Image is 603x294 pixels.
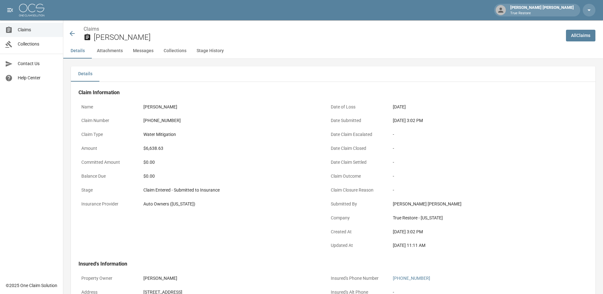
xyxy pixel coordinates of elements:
[18,27,58,33] span: Claims
[508,4,576,16] div: [PERSON_NAME] [PERSON_NAME]
[159,43,192,58] button: Collections
[143,131,317,138] div: Water Mitigation
[19,4,44,16] img: ocs-logo-white-transparent.png
[328,184,385,196] p: Claim Closure Reason
[18,60,58,67] span: Contact Us
[393,187,567,193] div: -
[510,11,574,16] p: True Restore
[393,215,567,221] div: True Restore - [US_STATE]
[79,101,135,113] p: Name
[18,41,58,47] span: Collections
[328,128,385,141] p: Date Claim Escalated
[328,239,385,252] p: Updated At
[79,156,135,168] p: Committed Amount
[143,201,317,207] div: Auto Owners ([US_STATE])
[328,170,385,182] p: Claim Outcome
[143,145,317,152] div: $6,638.63
[143,117,317,124] div: [PHONE_NUMBER]
[393,173,567,180] div: -
[94,33,561,42] h2: [PERSON_NAME]
[79,198,135,210] p: Insurance Provider
[92,43,128,58] button: Attachments
[328,212,385,224] p: Company
[84,25,561,33] nav: breadcrumb
[393,201,567,207] div: [PERSON_NAME] [PERSON_NAME]
[18,75,58,81] span: Help Center
[79,114,135,127] p: Claim Number
[143,159,317,166] div: $0.00
[192,43,229,58] button: Stage History
[71,66,595,82] div: details tabs
[143,187,317,193] div: Claim Entered - Submitted to Insurance
[393,159,567,166] div: -
[63,43,603,58] div: anchor tabs
[393,276,430,281] a: [PHONE_NUMBER]
[328,142,385,155] p: Date Claim Closed
[143,275,317,282] div: [PERSON_NAME]
[79,261,570,267] h4: Insured's Information
[328,272,385,285] p: Insured's Phone Number
[79,170,135,182] p: Balance Due
[393,242,567,249] div: [DATE] 11:11 AM
[84,26,99,32] a: Claims
[393,145,567,152] div: -
[566,30,595,41] a: AllClaims
[143,173,317,180] div: $0.00
[143,104,317,110] div: [PERSON_NAME]
[328,156,385,168] p: Date Claim Settled
[328,101,385,113] p: Date of Loss
[393,117,567,124] div: [DATE] 3:02 PM
[328,114,385,127] p: Date Submitted
[79,128,135,141] p: Claim Type
[328,226,385,238] p: Created At
[128,43,159,58] button: Messages
[71,66,99,82] button: Details
[393,229,567,235] div: [DATE] 3:02 PM
[4,4,16,16] button: open drawer
[79,272,135,285] p: Property Owner
[393,131,567,138] div: -
[328,198,385,210] p: Submitted By
[63,43,92,58] button: Details
[6,282,57,289] div: © 2025 One Claim Solution
[79,184,135,196] p: Stage
[393,104,567,110] div: [DATE]
[79,89,570,96] h4: Claim Information
[79,142,135,155] p: Amount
